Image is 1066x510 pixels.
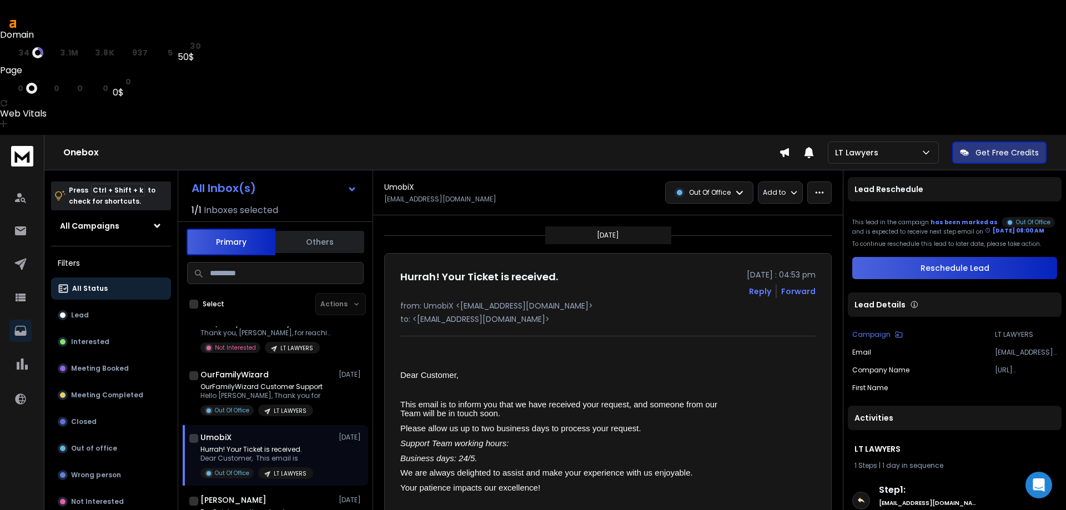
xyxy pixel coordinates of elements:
[125,77,132,86] span: 0
[384,181,414,193] h1: UmobiX
[77,84,83,93] span: 0
[87,84,100,93] span: kw
[852,215,1057,235] div: This lead in the campaign and is expected to receive next step email on
[204,204,278,217] h3: Inboxes selected
[119,48,129,57] span: rd
[200,329,334,337] p: Thank you, [PERSON_NAME], for reaching
[87,84,108,93] a: kw0
[119,48,148,57] a: rd937
[72,284,108,293] p: All Status
[852,257,1057,279] button: Reschedule Lead
[976,147,1039,158] p: Get Free Credits
[597,231,619,240] p: [DATE]
[1025,472,1052,498] div: Open Intercom Messenger
[400,400,725,418] p: This email is to inform you that we have received your request, and someone from our Team will be...
[854,299,906,310] p: Lead Details
[64,84,74,93] span: rd
[400,314,816,325] p: to: <[EMAIL_ADDRESS][DOMAIN_NAME]>
[113,86,131,99] div: 0$
[882,461,943,470] span: 1 day in sequence
[63,146,779,159] h1: Onebox
[952,142,1047,164] button: Get Free Credits
[71,364,129,373] p: Meeting Booked
[781,286,816,297] div: Forward
[852,348,871,357] p: Email
[18,48,29,57] span: 34
[1016,218,1050,226] p: Out Of Office
[854,461,1055,470] div: |
[763,188,786,197] p: Add to
[852,383,888,392] p: First Name
[51,464,171,486] button: Wrong person
[995,348,1057,357] p: [EMAIL_ADDRESS][DOMAIN_NAME]
[200,369,269,380] h1: OurFamilyWizard
[192,204,202,217] span: 1 / 1
[71,337,109,346] p: Interested
[747,269,816,280] p: [DATE] : 04:53 pm
[6,84,16,93] span: ur
[274,469,306,478] p: LT LAWYERS
[400,300,816,311] p: from: UmobiX <[EMAIL_ADDRESS][DOMAIN_NAME]>
[400,269,558,285] h1: Hurrah! Your Ticket is received.
[339,433,364,442] p: [DATE]
[200,494,266,506] h1: [PERSON_NAME]
[215,344,256,352] p: Not Interested
[985,226,1044,235] div: [DATE] 08:00 AM
[749,286,771,297] button: Reply
[71,391,143,400] p: Meeting Completed
[178,51,202,64] div: 50$
[852,366,909,375] p: Company Name
[852,240,1057,248] p: To continue reschedule this lead to later date, please take action.
[91,184,145,196] span: Ctrl + Shift + k
[51,304,171,326] button: Lead
[51,437,171,459] button: Out of office
[879,483,976,497] h6: Step 1 :
[852,330,903,339] button: Campaign
[54,84,60,93] span: 0
[689,188,731,197] p: Out Of Office
[71,444,117,453] p: Out of office
[178,42,202,51] a: st30
[848,406,1062,430] div: Activities
[200,445,313,454] p: Hurrah! Your Ticket is received.
[42,84,51,93] span: rp
[200,382,323,391] p: OurFamilyWizard Customer Support
[168,48,173,57] span: 5
[203,300,224,309] label: Select
[71,471,121,479] p: Wrong person
[71,311,89,320] p: Lead
[51,215,171,237] button: All Campaigns
[51,331,171,353] button: Interested
[400,371,725,380] p: Dear Customer,
[339,370,364,379] p: [DATE]
[178,42,188,51] span: st
[192,183,256,194] h1: All Inbox(s)
[83,48,93,57] span: rp
[60,48,79,57] span: 3.1M
[42,84,59,93] a: rp0
[71,497,124,506] p: Not Interested
[384,195,496,204] p: [EMAIL_ADDRESS][DOMAIN_NAME]
[854,461,877,470] span: 1 Steps
[852,330,891,339] p: Campaign
[18,84,24,93] span: 0
[400,438,509,448] em: Support Team working hours:
[200,454,313,463] p: Dear Customer, This email is
[275,230,364,254] button: Others
[339,496,364,504] p: [DATE]
[995,366,1057,375] p: [URL][DOMAIN_NAME]
[60,220,119,231] h1: All Campaigns
[190,42,201,51] span: 30
[48,48,79,57] a: ar3.1M
[153,48,173,57] a: kw5
[879,499,976,507] h6: [EMAIL_ADDRESS][DOMAIN_NAME]
[400,424,725,433] p: Please allow us up to two business days to process your request.
[132,48,148,57] span: 937
[51,384,171,406] button: Meeting Completed
[51,357,171,380] button: Meeting Booked
[931,218,998,226] span: has been marked as
[95,48,114,57] span: 3.8K
[103,84,109,93] span: 0
[6,47,43,58] a: dr34
[274,407,306,415] p: LT LAWYERS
